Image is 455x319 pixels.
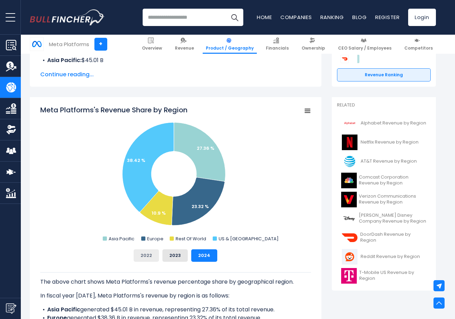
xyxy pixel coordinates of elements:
svg: Meta Platforms's Revenue Share by Region [40,105,311,244]
a: Verizon Communications Revenue by Region [337,190,431,209]
a: Ownership [298,35,328,54]
span: Continue reading... [40,70,311,79]
a: T-Mobile US Revenue by Region [337,266,431,285]
a: Reddit Revenue by Region [337,247,431,266]
button: 2024 [191,249,217,262]
text: 38.42 % [127,157,145,164]
a: Financials [263,35,292,54]
button: 2023 [162,249,188,262]
button: 2022 [134,249,159,262]
a: AT&T Revenue by Region [337,152,431,171]
span: Overview [142,45,162,51]
span: Netflix Revenue by Region [361,139,419,145]
b: Europe: [47,64,68,72]
span: CEO Salary / Employees [338,45,391,51]
span: Product / Geography [206,45,254,51]
text: US & [GEOGRAPHIC_DATA] [218,235,278,242]
p: In fiscal year [DATE], Meta Platforms's revenue by region is as follows: [40,292,311,300]
img: DASH logo [341,230,358,245]
button: Search [226,9,243,26]
a: DoorDash Revenue by Region [337,228,431,247]
img: GOOGL logo [341,115,359,131]
span: T-Mobile US Revenue by Region [359,270,426,282]
a: Login [408,9,436,26]
li: generated $45.01 B in revenue, representing 27.36% of its total revenue. [40,305,311,314]
b: Asia Pacific: [47,56,82,64]
text: Rest Of World [175,235,206,242]
tspan: Meta Platforms's Revenue Share by Region [40,105,187,115]
span: Verizon Communications Revenue by Region [359,193,427,205]
span: DoorDash Revenue by Region [360,232,427,243]
img: RDDT logo [341,249,359,265]
span: [PERSON_NAME] Disney Company Revenue by Region [359,213,427,224]
li: $45.01 B [40,56,311,64]
p: Related [337,102,431,108]
text: Asia Pacific [109,235,134,242]
text: 23.32 % [192,203,209,210]
span: Alphabet Revenue by Region [361,120,426,126]
img: VZ logo [341,192,357,207]
span: Reddit Revenue by Region [361,254,420,260]
a: Revenue Ranking [337,68,431,81]
span: Comcast Corporation Revenue by Region [359,174,427,186]
img: NFLX logo [341,135,359,150]
img: CMCSA logo [341,173,357,188]
img: DoorDash competitors logo [340,55,349,63]
b: Asia Pacific [47,305,80,313]
a: Product / Geography [203,35,257,54]
a: Go to homepage [30,9,104,25]
span: Competitors [404,45,433,51]
img: Ownership [6,124,16,135]
a: [PERSON_NAME] Disney Company Revenue by Region [337,209,431,228]
a: CEO Salary / Employees [335,35,395,54]
text: Europe [147,235,163,242]
div: Meta Platforms [49,40,89,48]
a: Competitors [401,35,436,54]
text: 27.36 % [197,145,214,152]
img: TMUS logo [341,268,357,284]
a: Netflix Revenue by Region [337,133,431,152]
span: Revenue [175,45,194,51]
a: Overview [139,35,165,54]
text: 10.9 % [152,210,166,216]
img: META logo [30,37,43,51]
img: T logo [341,154,359,169]
span: Financials [266,45,289,51]
a: Comcast Corporation Revenue by Region [337,171,431,190]
p: The above chart shows Meta Platforms's revenue percentage share by geographical region. [40,278,311,286]
a: Ranking [320,14,344,21]
a: Companies [280,14,312,21]
a: Home [257,14,272,21]
img: DIS logo [341,211,357,226]
img: Bullfincher logo [30,9,105,25]
a: Blog [352,14,367,21]
a: Register [375,14,400,21]
a: Revenue [172,35,197,54]
a: Alphabet Revenue by Region [337,114,431,133]
span: AT&T Revenue by Region [361,158,417,164]
a: + [94,38,107,51]
li: $38.36 B [40,64,311,73]
span: Ownership [302,45,325,51]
